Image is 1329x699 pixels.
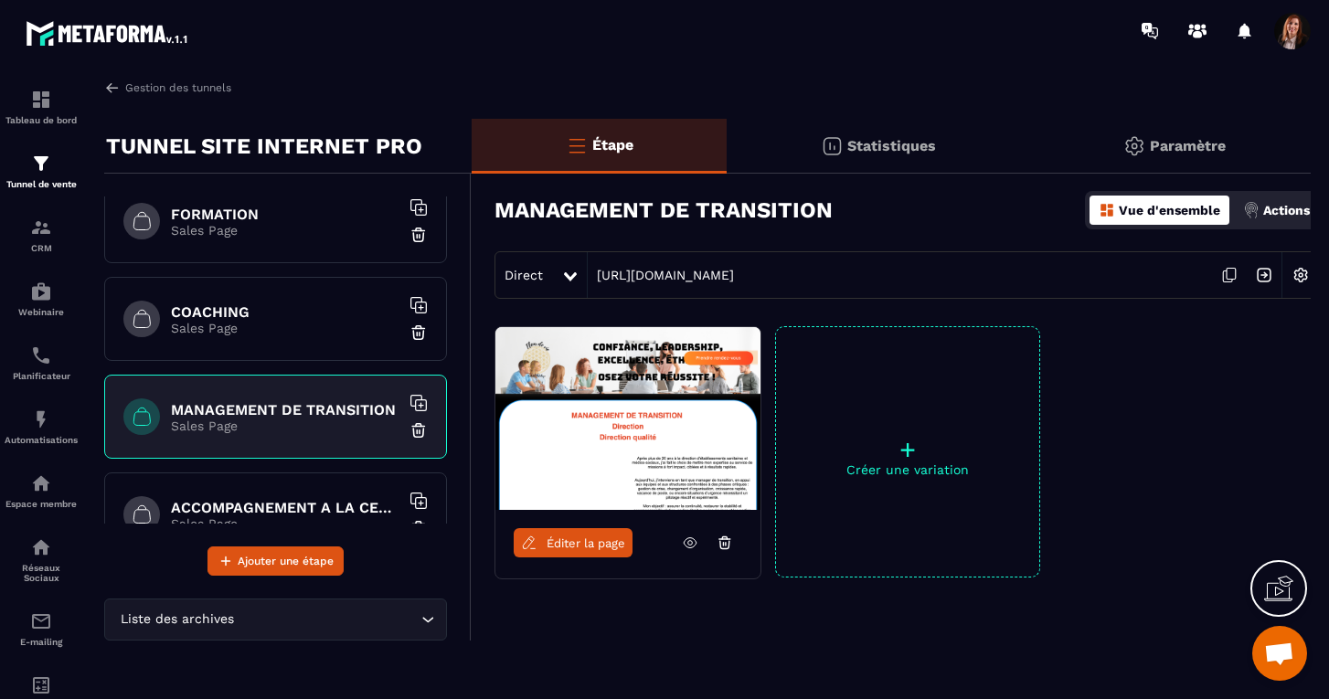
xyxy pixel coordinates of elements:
span: Éditer la page [547,536,625,550]
h3: MANAGEMENT DE TRANSITION [494,197,833,223]
h6: FORMATION [171,206,399,223]
img: bars-o.4a397970.svg [566,134,588,156]
p: TUNNEL SITE INTERNET PRO [106,128,422,164]
p: Réseaux Sociaux [5,563,78,583]
img: setting-gr.5f69749f.svg [1123,135,1145,157]
a: automationsautomationsEspace membre [5,459,78,523]
img: trash [409,323,428,342]
a: formationformationTunnel de vente [5,139,78,203]
p: Actions [1263,203,1310,217]
a: schedulerschedulerPlanificateur [5,331,78,395]
h6: COACHING [171,303,399,321]
a: Gestion des tunnels [104,79,231,96]
img: formation [30,89,52,111]
img: automations [30,472,52,494]
img: image [495,327,760,510]
p: Tunnel de vente [5,179,78,189]
img: actions.d6e523a2.png [1243,202,1260,218]
p: CRM [5,243,78,253]
img: scheduler [30,344,52,366]
img: arrow-next.bcc2205e.svg [1247,258,1281,292]
a: social-networksocial-networkRéseaux Sociaux [5,523,78,597]
p: + [776,437,1039,462]
h6: ACCOMPAGNEMENT A LA CERTIFICATION HAS [171,499,399,516]
p: Tableau de bord [5,115,78,125]
p: Vue d'ensemble [1119,203,1220,217]
p: Statistiques [847,137,936,154]
img: social-network [30,536,52,558]
img: email [30,610,52,632]
img: trash [409,519,428,537]
a: automationsautomationsWebinaire [5,267,78,331]
p: Webinaire [5,307,78,317]
img: trash [409,226,428,244]
p: E-mailing [5,637,78,647]
a: Éditer la page [514,528,633,557]
img: automations [30,281,52,302]
input: Search for option [238,609,417,630]
a: formationformationTableau de bord [5,75,78,139]
a: Ouvrir le chat [1252,626,1307,681]
span: Ajouter une étape [238,552,334,570]
p: Créer une variation [776,462,1039,477]
p: Sales Page [171,321,399,335]
span: Direct [505,268,543,282]
p: Planificateur [5,371,78,381]
img: arrow [104,79,121,96]
a: emailemailE-mailing [5,597,78,661]
h6: MANAGEMENT DE TRANSITION [171,401,399,418]
p: Espace membre [5,499,78,509]
img: formation [30,217,52,238]
p: Sales Page [171,418,399,433]
a: automationsautomationsAutomatisations [5,395,78,459]
a: [URL][DOMAIN_NAME] [588,268,734,282]
img: accountant [30,674,52,696]
span: Liste des archives [116,609,238,630]
p: Sales Page [171,516,399,531]
img: logo [26,16,190,49]
div: Search for option [104,598,447,641]
p: Étape [592,136,633,154]
img: automations [30,408,52,430]
p: Automatisations [5,435,78,445]
img: setting-w.858f3a88.svg [1283,258,1318,292]
p: Paramètre [1150,137,1226,154]
img: dashboard-orange.40269519.svg [1099,202,1115,218]
img: stats.20deebd0.svg [821,135,843,157]
p: Sales Page [171,223,399,238]
a: formationformationCRM [5,203,78,267]
img: trash [409,421,428,440]
img: formation [30,153,52,175]
button: Ajouter une étape [207,546,344,576]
